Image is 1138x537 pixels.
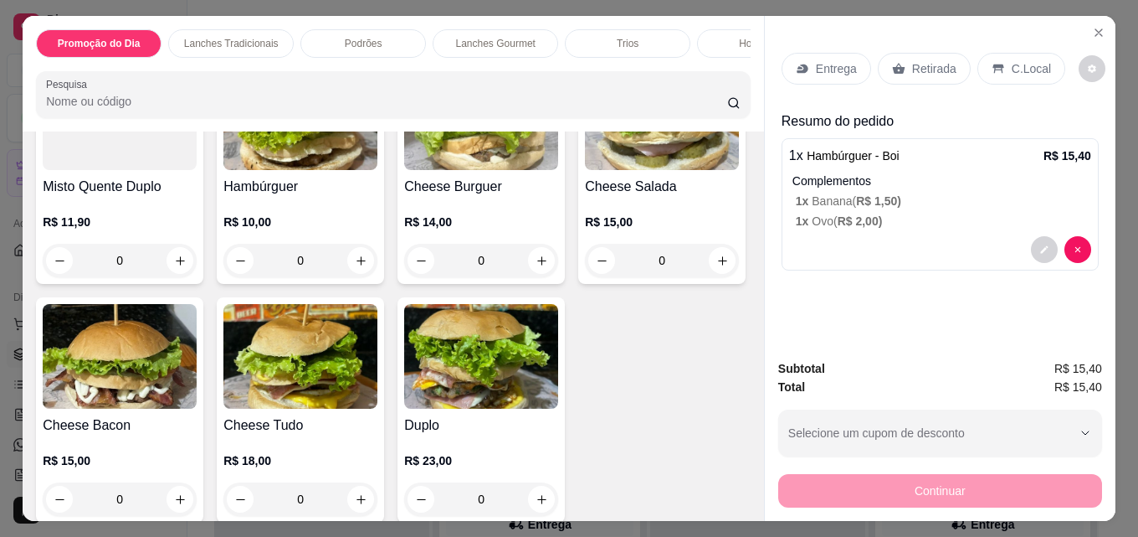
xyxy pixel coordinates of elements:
[1079,55,1105,82] button: decrease-product-quantity
[404,177,558,197] h4: Cheese Burguer
[58,37,141,50] p: Promoção do Dia
[1064,236,1091,263] button: decrease-product-quantity
[807,149,900,163] span: Hambúrguer - Boi
[796,213,1091,230] p: Ovo (
[46,93,727,110] input: Pesquisa
[223,416,377,436] h4: Cheese Tudo
[223,304,377,409] img: product-image
[1054,378,1102,396] span: R$ 15,40
[404,304,558,409] img: product-image
[789,146,900,166] p: 1 x
[796,193,1091,209] p: Banana (
[792,173,1091,189] p: Complementos
[404,452,558,469] p: R$ 23,00
[1054,359,1102,378] span: R$ 15,40
[46,77,93,91] label: Pesquisa
[585,177,739,197] h4: Cheese Salada
[585,214,739,230] p: R$ 15,00
[404,416,558,436] h4: Duplo
[796,214,812,228] span: 1 x
[1031,236,1058,263] button: decrease-product-quantity
[816,60,857,77] p: Entrega
[345,37,382,50] p: Podrões
[43,416,197,436] h4: Cheese Bacon
[782,111,1099,132] p: Resumo do pedido
[912,60,956,77] p: Retirada
[43,304,197,409] img: product-image
[456,37,536,50] p: Lanches Gourmet
[1043,147,1091,164] p: R$ 15,40
[1085,19,1112,46] button: Close
[1012,60,1051,77] p: C.Local
[184,37,279,50] p: Lanches Tradicionais
[43,177,197,197] h4: Misto Quente Duplo
[617,37,638,50] p: Trios
[404,214,558,230] p: R$ 14,00
[856,194,901,208] span: R$ 1,50 )
[43,452,197,469] p: R$ 15,00
[778,362,825,375] strong: Subtotal
[796,194,812,208] span: 1 x
[778,380,805,394] strong: Total
[223,177,377,197] h4: Hambúrguer
[223,214,377,230] p: R$ 10,00
[43,214,197,230] p: R$ 11,90
[838,214,883,228] span: R$ 2,00 )
[778,410,1102,457] button: Selecione um cupom de desconto
[223,452,377,469] p: R$ 18,00
[739,37,781,50] p: Hot Dogs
